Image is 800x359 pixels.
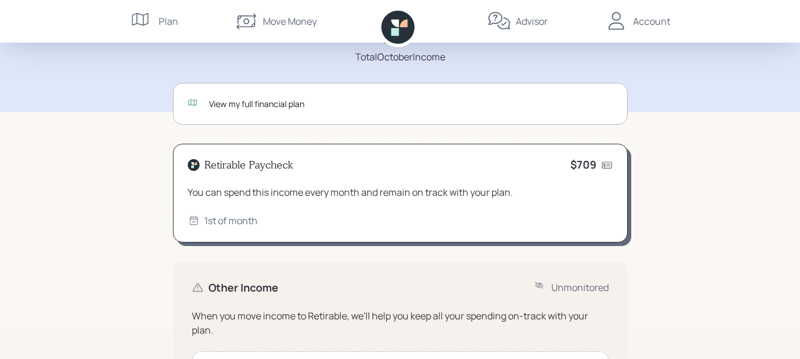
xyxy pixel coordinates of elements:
[188,185,613,199] div: You can spend this income every month and remain on track with your plan.
[357,20,426,45] h1: $5,610
[551,280,609,295] div: Unmonitored
[204,159,293,172] h4: Retirable Paycheck
[204,214,258,228] div: 1st of month
[633,14,670,28] div: Account
[263,14,317,28] div: Move Money
[208,282,278,295] h4: Other Income
[192,309,609,337] div: When you move income to Retirable, we'll help you keep all your spending on-track with your plan.
[355,50,445,64] div: Total October Income
[426,30,443,43] h4: .00
[516,14,548,28] div: Advisor
[159,14,178,28] div: Plan
[570,159,596,172] h4: $709
[209,98,613,110] div: View my full financial plan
